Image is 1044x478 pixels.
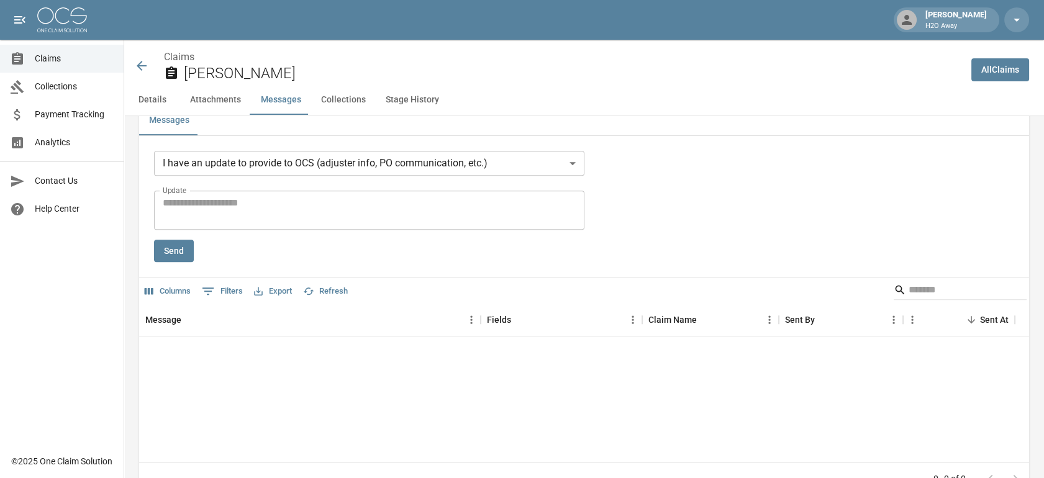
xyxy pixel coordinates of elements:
[154,151,584,176] div: I have an update to provide to OCS (adjuster info, PO communication, etc.)
[35,202,114,215] span: Help Center
[164,51,194,63] a: Claims
[181,311,199,328] button: Sort
[980,302,1009,337] div: Sent At
[163,185,186,196] label: Update
[145,302,181,337] div: Message
[124,85,1044,115] div: anchor tabs
[903,302,1015,337] div: Sent At
[481,302,642,337] div: Fields
[815,311,832,328] button: Sort
[142,282,194,301] button: Select columns
[7,7,32,32] button: open drawer
[779,302,903,337] div: Sent By
[894,280,1027,302] div: Search
[462,310,481,329] button: Menu
[903,310,922,329] button: Menu
[925,21,987,32] p: H2O Away
[300,282,351,301] button: Refresh
[139,106,1029,135] div: related-list tabs
[35,80,114,93] span: Collections
[37,7,87,32] img: ocs-logo-white-transparent.png
[180,85,251,115] button: Attachments
[963,311,980,328] button: Sort
[11,455,112,467] div: © 2025 One Claim Solution
[164,50,961,65] nav: breadcrumb
[884,310,903,329] button: Menu
[251,85,311,115] button: Messages
[642,302,779,337] div: Claim Name
[35,52,114,65] span: Claims
[184,65,961,83] h2: [PERSON_NAME]
[124,85,180,115] button: Details
[624,310,642,329] button: Menu
[511,311,529,328] button: Sort
[785,302,815,337] div: Sent By
[35,136,114,149] span: Analytics
[154,240,194,263] button: Send
[697,311,714,328] button: Sort
[648,302,697,337] div: Claim Name
[971,58,1029,81] a: AllClaims
[35,174,114,187] span: Contact Us
[920,9,992,31] div: [PERSON_NAME]
[139,302,481,337] div: Message
[139,106,199,135] button: Messages
[760,310,779,329] button: Menu
[199,281,246,301] button: Show filters
[311,85,376,115] button: Collections
[487,302,511,337] div: Fields
[376,85,449,115] button: Stage History
[35,108,114,121] span: Payment Tracking
[251,282,295,301] button: Export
